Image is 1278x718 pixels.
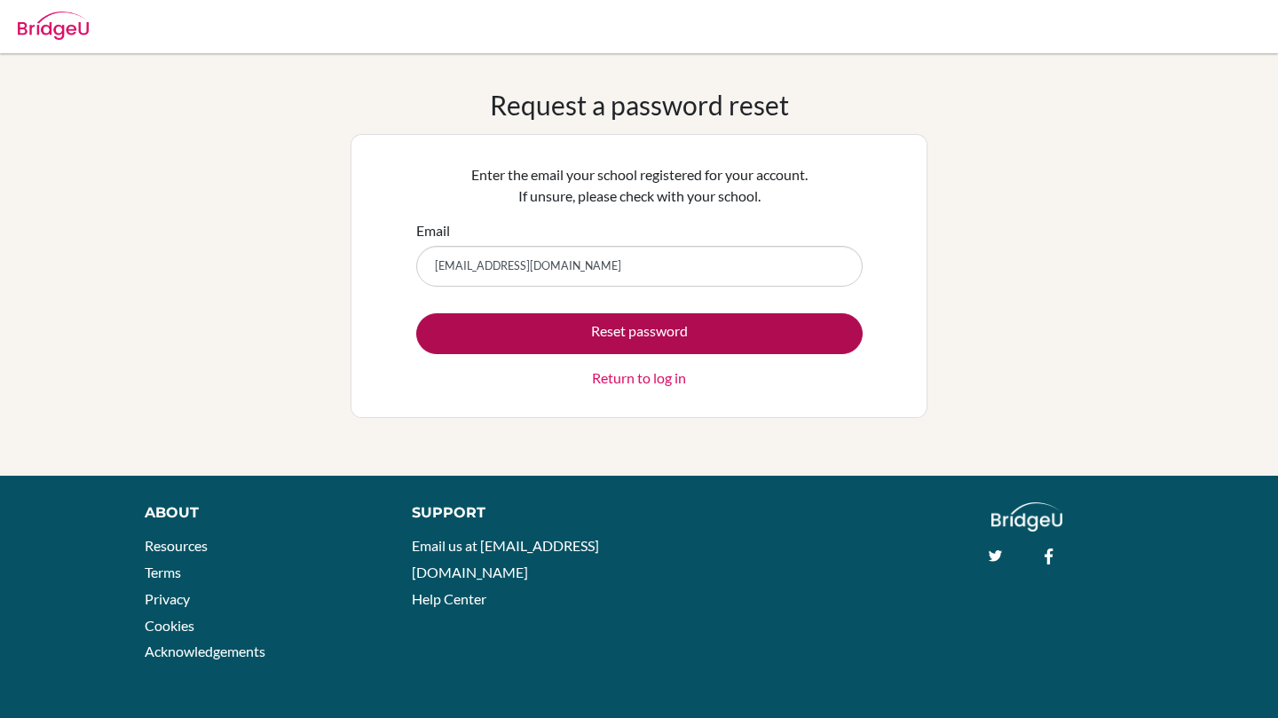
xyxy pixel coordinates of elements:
[416,164,863,207] p: Enter the email your school registered for your account. If unsure, please check with your school.
[592,367,686,389] a: Return to log in
[145,537,208,554] a: Resources
[412,537,599,580] a: Email us at [EMAIL_ADDRESS][DOMAIN_NAME]
[145,590,190,607] a: Privacy
[145,643,265,659] a: Acknowledgements
[991,502,1063,532] img: logo_white@2x-f4f0deed5e89b7ecb1c2cc34c3e3d731f90f0f143d5ea2071677605dd97b5244.png
[145,617,194,634] a: Cookies
[18,12,89,40] img: Bridge-U
[412,502,621,524] div: Support
[412,590,486,607] a: Help Center
[145,564,181,580] a: Terms
[416,220,450,241] label: Email
[145,502,372,524] div: About
[490,89,789,121] h1: Request a password reset
[416,313,863,354] button: Reset password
